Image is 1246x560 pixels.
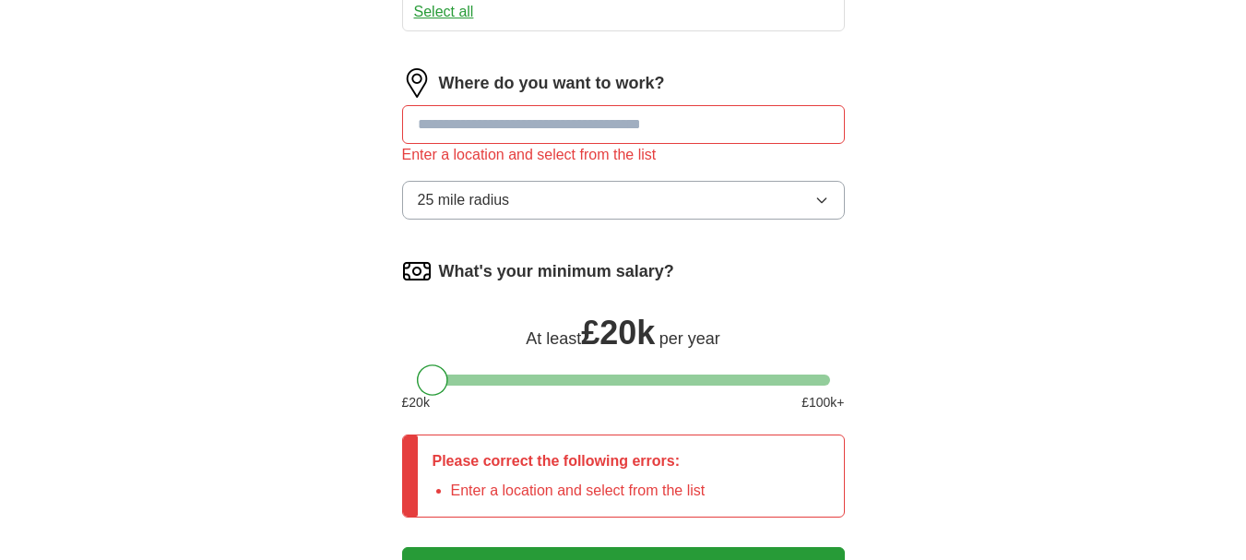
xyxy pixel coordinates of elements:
[402,181,845,220] button: 25 mile radius
[402,68,432,98] img: location.png
[414,1,474,23] button: Select all
[451,480,706,502] li: Enter a location and select from the list
[526,329,581,348] span: At least
[418,189,510,211] span: 25 mile radius
[439,71,665,96] label: Where do you want to work?
[801,393,844,412] span: £ 100 k+
[402,256,432,286] img: salary.png
[433,450,706,472] p: Please correct the following errors:
[581,314,655,351] span: £ 20k
[402,393,430,412] span: £ 20 k
[402,144,845,166] div: Enter a location and select from the list
[659,329,720,348] span: per year
[439,259,674,284] label: What's your minimum salary?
